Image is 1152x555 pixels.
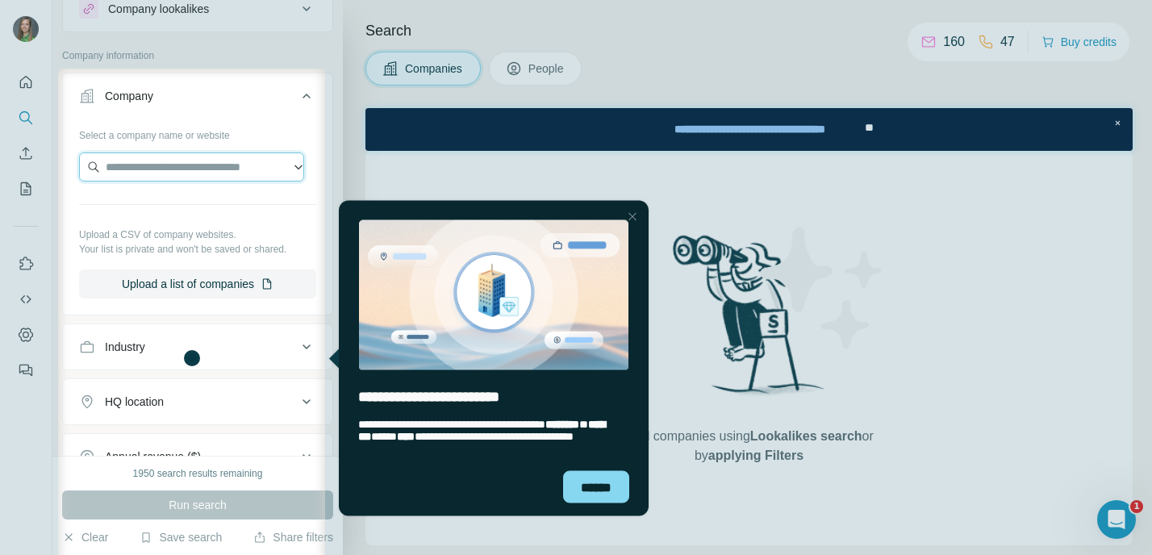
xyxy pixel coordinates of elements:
[270,3,498,39] div: Upgrade plan for full access to Surfe
[744,6,760,23] div: Close Step
[105,88,153,104] div: Company
[63,382,332,421] button: HQ location
[105,449,201,465] div: Annual revenue ($)
[63,437,332,476] button: Annual revenue ($)
[105,394,164,410] div: HQ location
[79,269,316,298] button: Upload a list of companies
[253,529,333,545] button: Share filters
[325,198,652,520] iframe: Tooltip
[79,227,316,242] p: Upload a CSV of company websites.
[79,122,316,143] div: Select a company name or website
[63,328,332,366] button: Industry
[133,466,263,481] div: 1950 search results remaining
[62,529,108,545] button: Clear
[105,339,145,355] div: Industry
[63,77,332,122] button: Company
[79,242,316,257] p: Your list is private and won't be saved or shared.
[140,529,222,545] button: Save search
